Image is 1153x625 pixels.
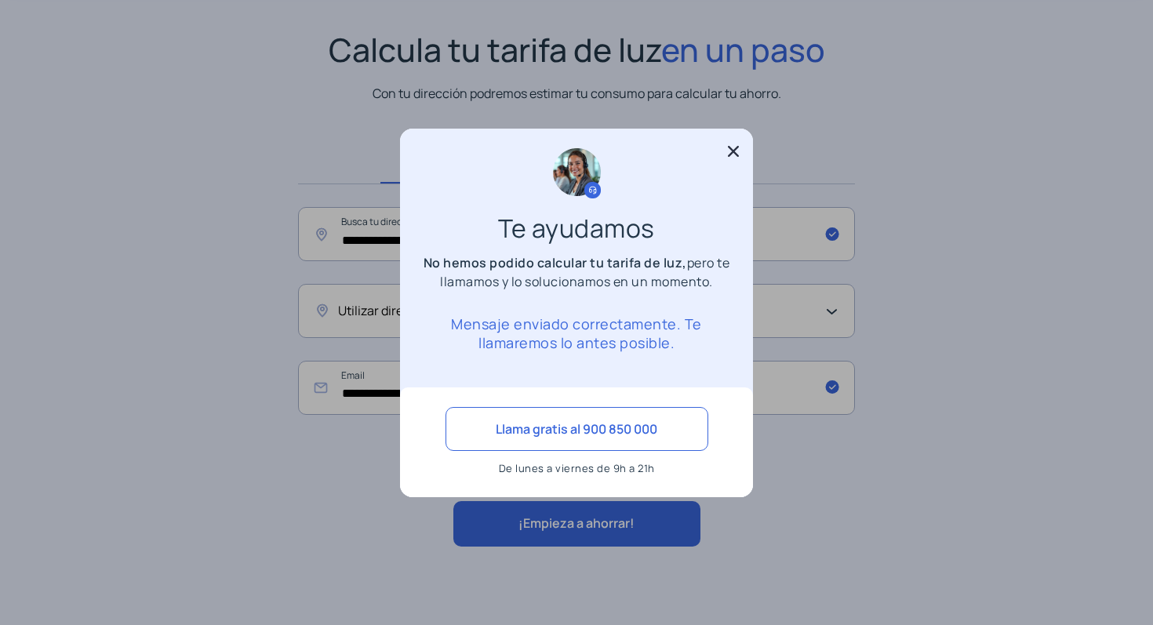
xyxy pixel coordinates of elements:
[420,253,733,291] p: pero te llamamos y lo solucionamos en un momento.
[420,314,733,352] p: Mensaje enviado correctamente. Te llamaremos lo antes posible.
[446,407,708,451] button: Llama gratis al 900 850 000
[435,219,718,238] h3: Te ayudamos
[424,254,687,271] b: No hemos podido calcular tu tarifa de luz,
[446,459,708,478] p: De lunes a viernes de 9h a 21h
